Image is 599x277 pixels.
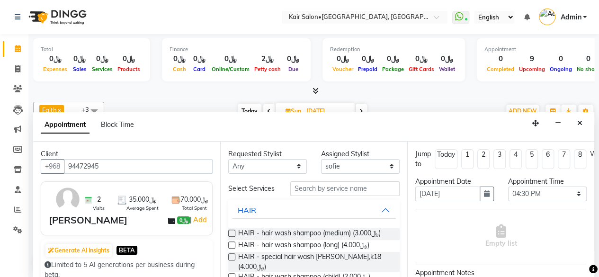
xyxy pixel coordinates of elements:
[252,54,283,64] div: ﷼2
[283,107,304,115] span: Sun
[182,205,207,212] span: Total Spent
[228,149,307,159] div: Requested Stylist
[238,252,392,272] span: HAIR - special hair wash [PERSON_NAME],k18 (﷼4.000)
[304,104,351,118] input: 2025-09-07
[129,195,157,205] span: ﷼35.000
[493,149,506,169] li: 3
[81,106,96,113] span: +3
[415,177,494,187] div: Appointment Date
[574,149,586,169] li: 8
[54,186,81,213] img: avatar
[380,54,406,64] div: ﷼0
[283,54,303,64] div: ﷼0
[41,116,89,134] span: Appointment
[57,106,61,114] a: x
[170,45,303,54] div: Finance
[573,116,587,131] button: Close
[484,54,517,64] div: 0
[477,149,490,169] li: 2
[93,205,105,212] span: Visits
[192,214,208,225] a: Add
[406,66,437,72] span: Gift Cards
[356,54,380,64] div: ﷼0
[510,149,522,169] li: 4
[330,54,356,64] div: ﷼0
[558,149,570,169] li: 7
[101,120,134,129] span: Block Time
[508,177,587,187] div: Appointment Time
[115,54,143,64] div: ﷼0
[41,159,64,174] button: +968
[547,66,574,72] span: Ongoing
[252,66,283,72] span: Petty cash
[321,149,400,159] div: Assigned Stylist
[180,195,208,205] span: ﷼70.000
[89,66,115,72] span: Services
[238,240,369,252] span: HAIR - hair wash shampoo (long) (﷼4.000)
[221,184,283,194] div: Select Services
[415,149,431,169] div: Jump to
[506,105,539,118] button: ADD NEW
[97,195,101,205] span: 2
[526,149,538,169] li: 5
[116,246,137,255] span: BETA
[437,150,455,160] div: Today
[484,66,517,72] span: Completed
[24,4,89,30] img: logo
[238,104,261,118] span: Today
[547,54,574,64] div: 0
[238,228,381,240] span: HAIR - hair wash shampoo (medium) (﷼3.000)
[238,205,256,216] div: HAIR
[115,66,143,72] span: Products
[542,149,554,169] li: 6
[380,66,406,72] span: Package
[191,66,208,72] span: Card
[41,54,70,64] div: ﷼0
[49,213,127,227] div: [PERSON_NAME]
[209,54,252,64] div: ﷼0
[190,214,208,225] span: |
[286,66,301,72] span: Due
[45,244,112,257] button: Generate AI Insights
[437,66,457,72] span: Wallet
[330,45,457,54] div: Redemption
[232,202,396,219] button: HAIR
[330,66,356,72] span: Voucher
[170,66,188,72] span: Cash
[356,66,380,72] span: Prepaid
[42,106,57,114] span: Faith
[509,107,536,115] span: ADD NEW
[41,66,70,72] span: Expenses
[209,66,252,72] span: Online/Custom
[189,54,209,64] div: ﷼0
[126,205,159,212] span: Average Spent
[539,9,555,25] img: Admin
[64,159,213,174] input: Search by Name/Mobile/Email/Code
[437,54,457,64] div: ﷼0
[70,54,89,64] div: ﷼0
[89,54,115,64] div: ﷼0
[41,149,213,159] div: Client
[517,54,547,64] div: 9
[170,54,189,64] div: ﷼0
[517,66,547,72] span: Upcoming
[41,45,143,54] div: Total
[177,216,189,224] span: ﷼0
[71,66,89,72] span: Sales
[461,149,474,169] li: 1
[290,181,400,196] input: Search by service name
[485,224,517,249] span: Empty list
[415,187,480,201] input: yyyy-mm-dd
[560,12,581,22] span: Admin
[406,54,437,64] div: ﷼0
